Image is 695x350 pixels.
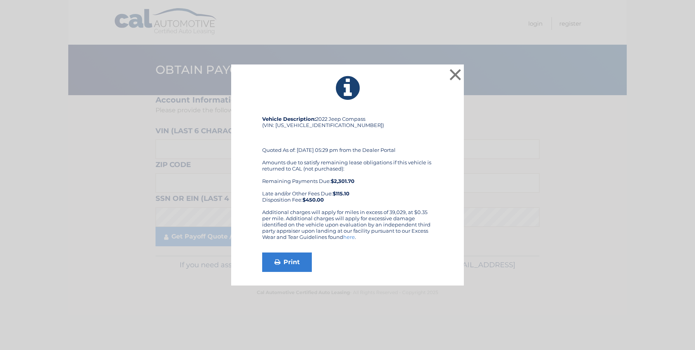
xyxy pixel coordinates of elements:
[262,116,433,209] div: 2022 Jeep Compass (VIN: [US_VEHICLE_IDENTIFICATION_NUMBER]) Quoted As of: [DATE] 05:29 pm from th...
[343,234,355,240] a: here
[303,197,324,203] strong: $450.00
[262,209,433,246] div: Additional charges will apply for miles in excess of 39,029, at $0.35 per mile. Additional charge...
[262,116,316,122] strong: Vehicle Description:
[262,252,312,272] a: Print
[448,67,463,82] button: ×
[333,190,349,197] b: $115.10
[331,178,354,184] b: $2,301.70
[262,159,433,203] div: Amounts due to satisfy remaining lease obligations if this vehicle is returned to CAL (not purcha...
